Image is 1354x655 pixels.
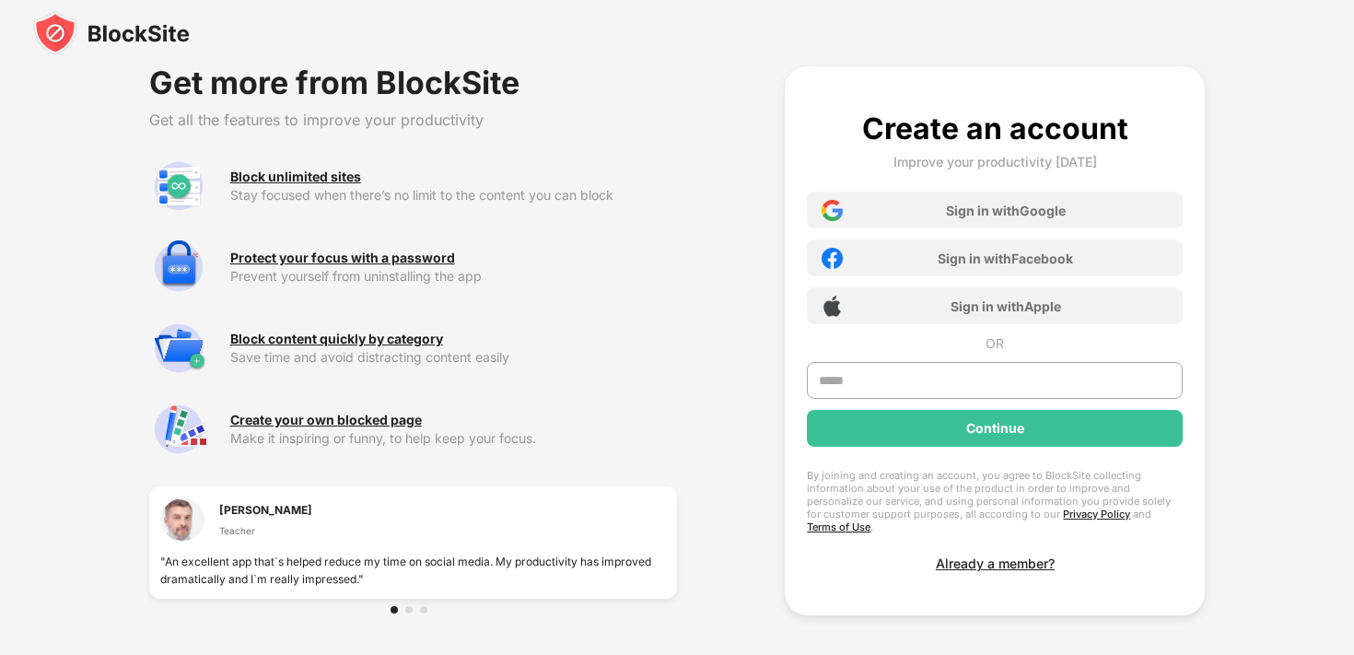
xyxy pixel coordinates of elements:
[149,66,677,99] div: Get more from BlockSite
[219,501,312,519] div: [PERSON_NAME]
[822,200,843,221] img: google-icon.png
[938,251,1073,266] div: Sign in with Facebook
[149,111,677,129] div: Get all the features to improve your productivity
[807,469,1183,533] div: By joining and creating an account, you agree to BlockSite collecting information about your use ...
[219,523,312,538] div: Teacher
[160,553,666,588] div: "An excellent app that`s helped reduce my time on social media. My productivity has improved dram...
[986,335,1004,351] div: OR
[1063,508,1130,520] a: Privacy Policy
[822,296,843,317] img: apple-icon.png
[822,248,843,269] img: facebook-icon.png
[966,421,1024,436] div: Continue
[149,157,208,216] img: premium-unlimited-blocklist.svg
[936,556,1055,571] div: Already a member?
[230,431,677,446] div: Make it inspiring or funny, to help keep your focus.
[230,350,677,365] div: Save time and avoid distracting content easily
[149,319,208,378] img: premium-category.svg
[893,154,1097,170] div: Improve your productivity [DATE]
[807,520,870,533] a: Terms of Use
[149,238,208,297] img: premium-password-protection.svg
[951,298,1061,314] div: Sign in with Apple
[160,497,204,542] img: testimonial-1.jpg
[230,413,422,427] div: Create your own blocked page
[230,188,677,203] div: Stay focused when there’s no limit to the content you can block
[230,332,443,346] div: Block content quickly by category
[230,269,677,284] div: Prevent yourself from uninstalling the app
[33,11,190,55] img: blocksite-icon-black.svg
[946,203,1066,218] div: Sign in with Google
[862,111,1128,146] div: Create an account
[230,251,455,265] div: Protect your focus with a password
[230,170,361,184] div: Block unlimited sites
[149,400,208,459] img: premium-customize-block-page.svg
